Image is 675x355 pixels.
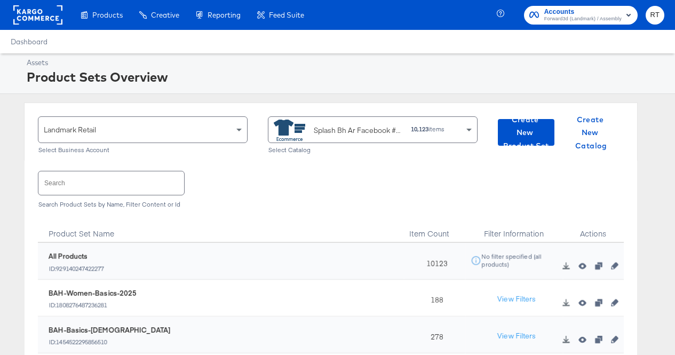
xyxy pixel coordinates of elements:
[544,15,622,23] span: Forward3d (Landmark) / Assembly
[646,6,664,25] button: RT
[49,251,105,262] div: All Products
[567,113,615,153] span: Create New Catalog
[524,6,638,25] button: AccountsForward3d (Landmark) / Assembly
[544,6,622,18] span: Accounts
[563,216,624,243] div: Actions
[404,280,465,317] div: 188
[151,11,179,19] span: Creative
[38,201,624,208] div: Search Product Sets by Name, Filter Content or Id
[563,119,620,146] button: Create New Catalog
[49,325,170,335] div: BAH-Basics-[DEMOGRAPHIC_DATA]
[49,338,170,345] div: ID: 1454522295856510
[11,37,47,46] a: Dashboard
[465,216,563,243] div: Filter Information
[490,290,543,309] button: View Filters
[44,125,96,135] span: Landmark Retail
[269,11,304,19] span: Feed Suite
[490,327,543,346] button: View Filters
[650,9,660,21] span: RT
[481,253,563,268] div: No filter specified (all products)
[404,216,465,243] div: Toggle SortBy
[410,125,445,133] div: items
[38,216,404,243] div: Product Set Name
[27,68,662,86] div: Product Sets Overview
[92,11,123,19] span: Products
[208,11,241,19] span: Reporting
[314,125,402,136] div: Splash Bh Ar Facebook #stitcherads #product-catalog #keep
[38,146,248,154] div: Select Business Account
[38,216,404,243] div: Toggle SortBy
[411,125,428,133] strong: 10,123
[502,113,550,153] span: Create New Product Set
[404,216,465,243] div: Item Count
[498,119,554,146] button: Create New Product Set
[268,146,478,154] div: Select Catalog
[38,171,184,194] input: Search product sets
[27,58,662,68] div: Assets
[404,317,465,353] div: 278
[49,288,137,298] div: BAH-Women-Basics-2025
[49,264,105,272] div: ID: 929140247422277
[404,243,465,280] div: 10123
[49,301,137,309] div: ID: 1808276487236281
